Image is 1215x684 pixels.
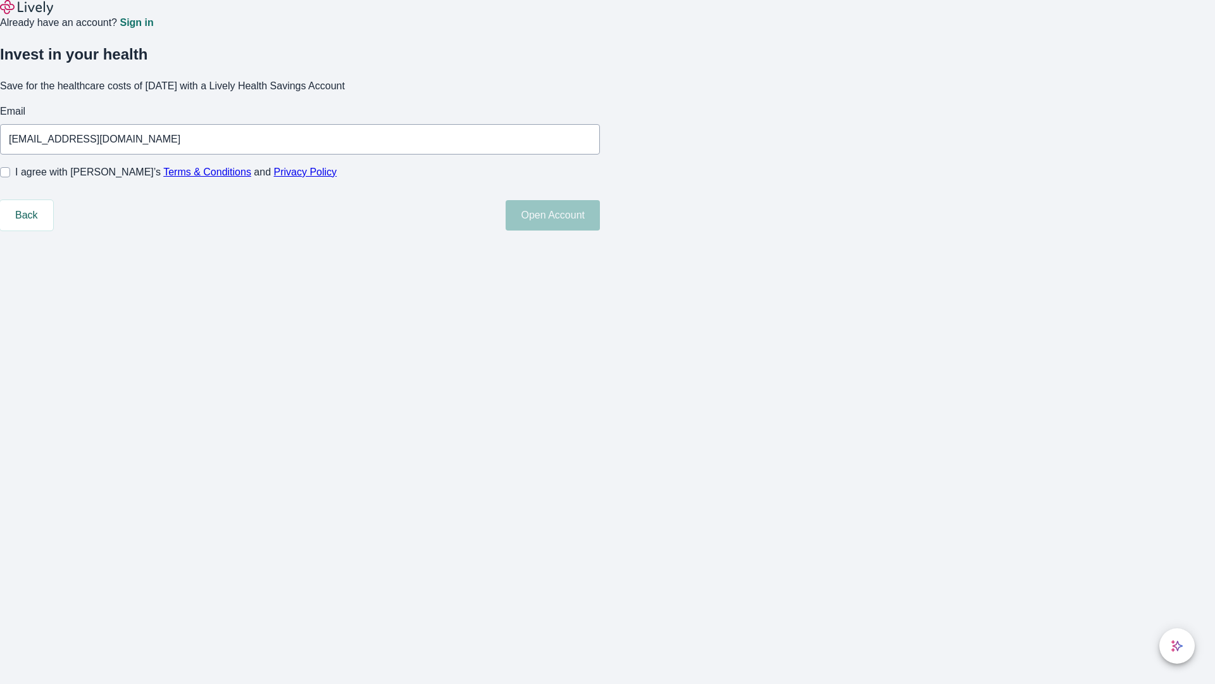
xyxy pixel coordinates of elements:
a: Sign in [120,18,153,28]
a: Terms & Conditions [163,167,251,177]
svg: Lively AI Assistant [1171,640,1183,652]
button: chat [1159,628,1195,664]
a: Privacy Policy [274,167,337,177]
span: I agree with [PERSON_NAME]’s and [15,165,337,180]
